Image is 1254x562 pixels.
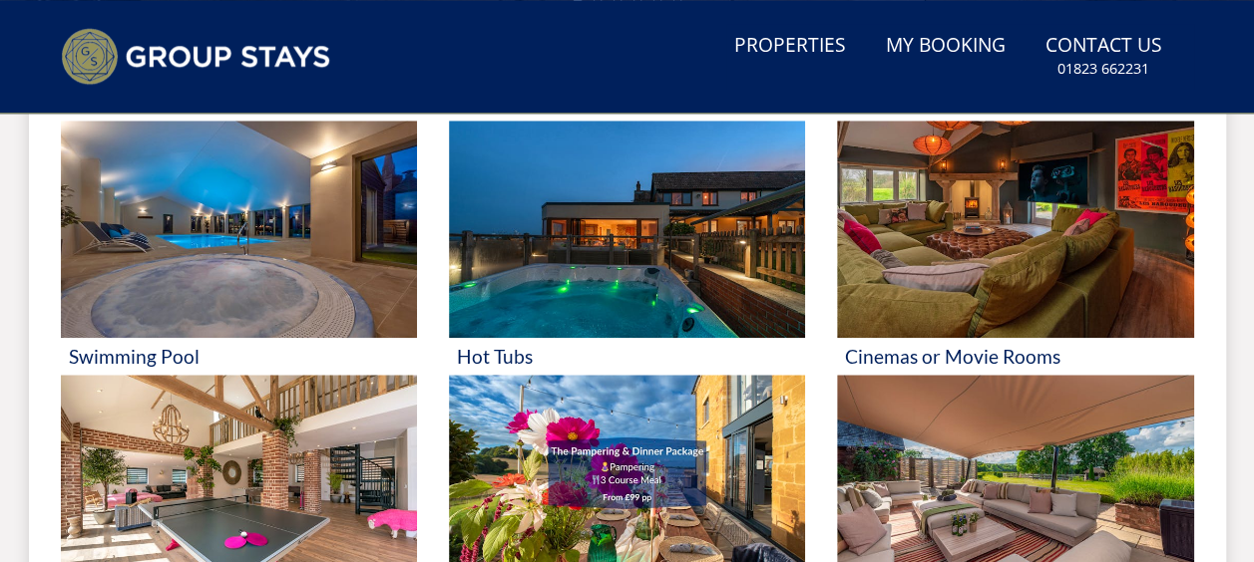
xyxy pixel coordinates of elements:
a: 'Cinemas or Movie Rooms' - Large Group Accommodation Holiday Ideas Cinemas or Movie Rooms [837,121,1193,375]
img: Group Stays [61,28,330,85]
a: My Booking [878,24,1014,69]
img: 'Cinemas or Movie Rooms' - Large Group Accommodation Holiday Ideas [837,121,1193,338]
a: 'Hot Tubs' - Large Group Accommodation Holiday Ideas Hot Tubs [449,121,805,375]
img: 'Swimming Pool' - Large Group Accommodation Holiday Ideas [61,121,417,338]
h3: Hot Tubs [457,346,797,367]
a: Contact Us01823 662231 [1038,24,1170,89]
small: 01823 662231 [1057,59,1149,79]
img: 'Hot Tubs' - Large Group Accommodation Holiday Ideas [449,121,805,338]
a: Properties [726,24,854,69]
h3: Cinemas or Movie Rooms [845,346,1185,367]
h3: Swimming Pool [69,346,409,367]
a: 'Swimming Pool' - Large Group Accommodation Holiday Ideas Swimming Pool [61,121,417,375]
